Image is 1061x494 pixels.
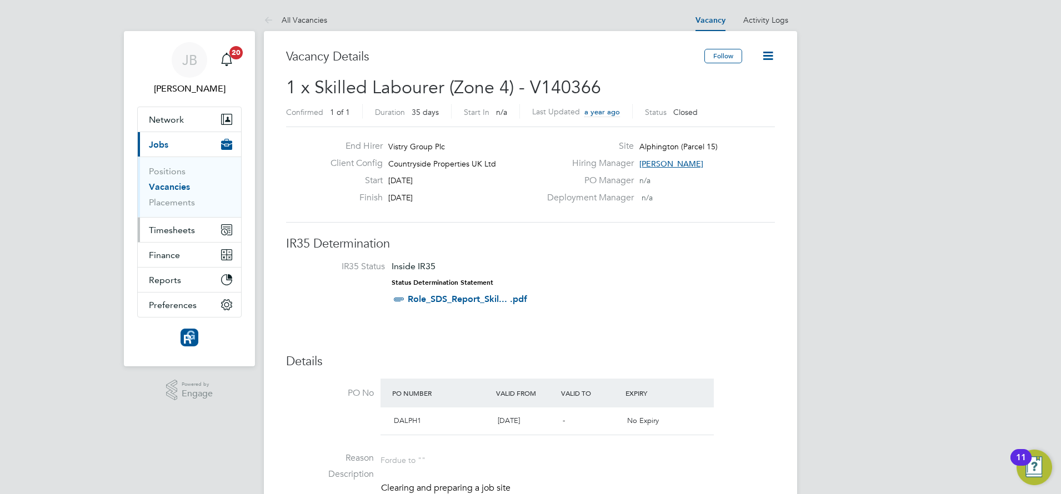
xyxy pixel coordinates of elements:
span: Jobs [149,139,168,150]
div: Jobs [138,157,241,217]
div: For due to "" [381,452,426,465]
label: Confirmed [286,107,323,117]
span: 20 [229,46,243,59]
span: Timesheets [149,225,195,235]
button: Reports [138,268,241,292]
label: Finish [322,192,383,204]
div: Valid From [493,383,558,403]
div: Valid To [558,383,623,403]
span: Preferences [149,300,197,310]
label: End Hirer [322,140,383,152]
button: Open Resource Center, 11 new notifications [1017,450,1052,485]
a: Activity Logs [743,15,788,25]
label: Deployment Manager [540,192,634,204]
button: Network [138,107,241,132]
a: Powered byEngage [166,380,213,401]
label: Hiring Manager [540,158,634,169]
label: Client Config [322,158,383,169]
span: Joe Belsten [137,82,242,95]
h3: Vacancy Details [286,49,704,65]
span: 1 of 1 [330,107,350,117]
button: Follow [704,49,742,63]
label: Start In [464,107,489,117]
span: [DATE] [388,175,413,185]
span: Reports [149,275,181,285]
label: Reason [286,452,374,464]
span: n/a [639,175,650,185]
a: JB[PERSON_NAME] [137,42,242,95]
div: PO Number [389,383,493,403]
span: JB [182,53,197,67]
strong: Status Determination Statement [392,279,493,286]
span: a year ago [584,107,620,117]
a: Placements [149,197,195,208]
a: Vacancy [695,16,725,25]
label: Site [540,140,634,152]
span: [DATE] [498,416,520,425]
a: Go to home page [137,329,242,346]
div: Expiry [623,383,688,403]
div: 11 [1016,457,1026,472]
span: [PERSON_NAME] [639,159,703,169]
label: Last Updated [532,107,580,117]
span: Inside IR35 [392,261,436,271]
span: Vistry Group Plc [388,142,445,152]
button: Jobs [138,132,241,157]
span: DALPH1 [394,416,421,425]
button: Preferences [138,293,241,317]
a: Vacancies [149,182,190,192]
h3: Details [286,354,775,370]
span: Engage [182,389,213,399]
h3: IR35 Determination [286,236,775,252]
span: Powered by [182,380,213,389]
span: - [563,416,565,425]
span: [DATE] [388,193,413,203]
span: 1 x Skilled Labourer (Zone 4) - V140366 [286,77,601,98]
label: Start [322,175,383,186]
span: Finance [149,250,180,260]
img: resourcinggroup-logo-retina.png [181,329,198,346]
span: Alphington (Parcel 15) [639,142,718,152]
a: All Vacancies [264,15,327,25]
label: Duration [375,107,405,117]
span: n/a [496,107,507,117]
label: Description [286,468,374,480]
span: Countryside Properties UK Ltd [388,159,496,169]
button: Finance [138,243,241,267]
label: IR35 Status [297,261,385,273]
a: Positions [149,166,186,177]
span: Closed [673,107,698,117]
button: Timesheets [138,218,241,242]
span: 35 days [412,107,439,117]
nav: Main navigation [124,31,255,366]
span: n/a [642,193,653,203]
a: Role_SDS_Report_Skil... .pdf [408,294,527,304]
label: PO Manager [540,175,634,186]
label: PO No [286,387,374,399]
span: No Expiry [627,416,659,425]
span: Network [149,114,184,125]
a: 20 [216,42,238,78]
label: Status [645,107,667,117]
